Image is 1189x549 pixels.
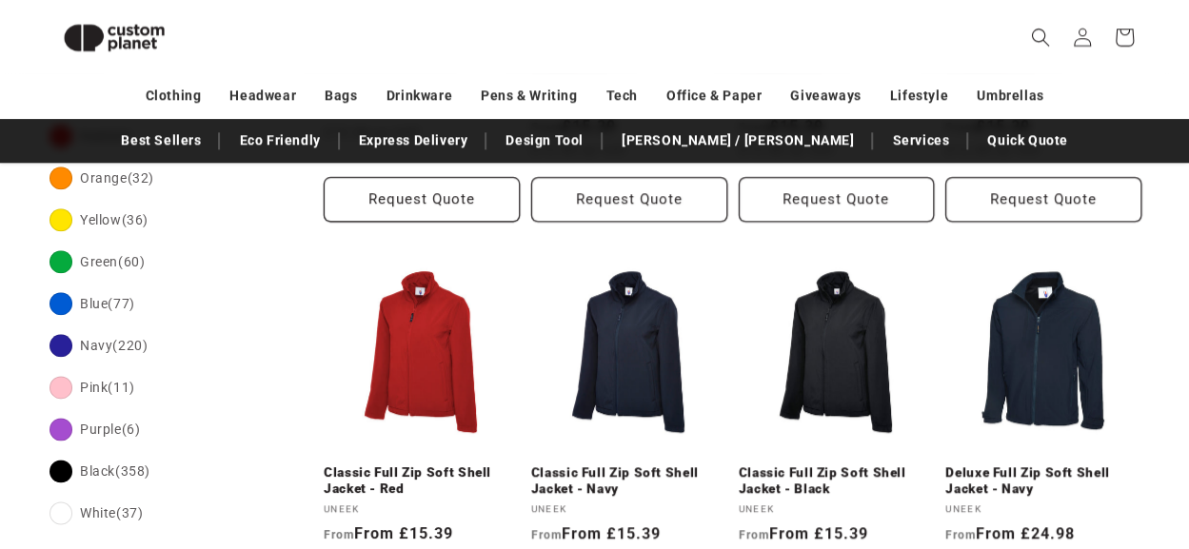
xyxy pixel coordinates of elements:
summary: Search [1020,16,1061,58]
button: Request Quote [945,177,1141,222]
a: Lifestyle [890,79,948,112]
img: Custom Planet [48,8,181,68]
a: Bags [325,79,357,112]
a: Express Delivery [349,124,478,157]
a: Services [882,124,959,157]
a: Eco Friendly [229,124,329,157]
a: Umbrellas [977,79,1043,112]
a: Classic Full Zip Soft Shell Jacket - Red [324,464,520,498]
a: [PERSON_NAME] / [PERSON_NAME] [612,124,863,157]
a: Drinkware [386,79,452,112]
button: Request Quote [739,177,935,222]
a: Tech [605,79,637,112]
a: Best Sellers [111,124,210,157]
a: Headwear [229,79,296,112]
button: Request Quote [531,177,727,222]
a: Design Tool [496,124,593,157]
a: Classic Full Zip Soft Shell Jacket - Navy [531,464,727,498]
a: Clothing [146,79,202,112]
button: Request Quote [324,177,520,222]
a: Quick Quote [978,124,1078,157]
a: Classic Full Zip Soft Shell Jacket - Black [739,464,935,498]
a: Giveaways [790,79,861,112]
a: Office & Paper [666,79,762,112]
iframe: Chat Widget [871,343,1189,549]
a: Pens & Writing [481,79,577,112]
